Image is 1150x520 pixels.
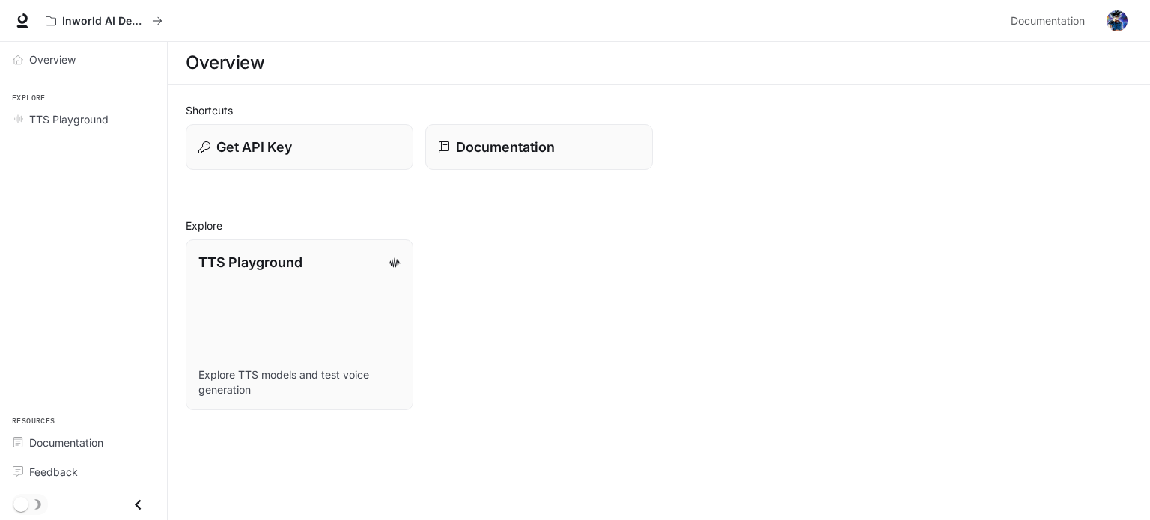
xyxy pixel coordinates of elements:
a: Documentation [6,429,161,456]
h1: Overview [186,48,264,78]
a: Feedback [6,459,161,485]
a: Overview [6,46,161,73]
a: TTS PlaygroundExplore TTS models and test voice generation [186,239,413,410]
img: User avatar [1107,10,1128,31]
a: Documentation [425,124,653,170]
h2: Shortcuts [186,103,1132,118]
p: Get API Key [216,137,292,157]
button: All workspaces [39,6,169,36]
p: Inworld AI Demos [62,15,146,28]
p: Explore TTS models and test voice generation [198,367,401,397]
span: Overview [29,52,76,67]
p: TTS Playground [198,252,302,272]
button: User avatar [1102,6,1132,36]
span: Documentation [29,435,103,450]
span: Dark mode toggle [13,495,28,512]
span: Documentation [1011,12,1085,31]
span: Feedback [29,464,78,480]
p: Documentation [456,137,555,157]
button: Get API Key [186,124,413,170]
span: TTS Playground [29,111,109,127]
a: TTS Playground [6,106,161,132]
button: Close drawer [121,489,155,520]
h2: Explore [186,218,1132,233]
a: Documentation [1005,6,1096,36]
